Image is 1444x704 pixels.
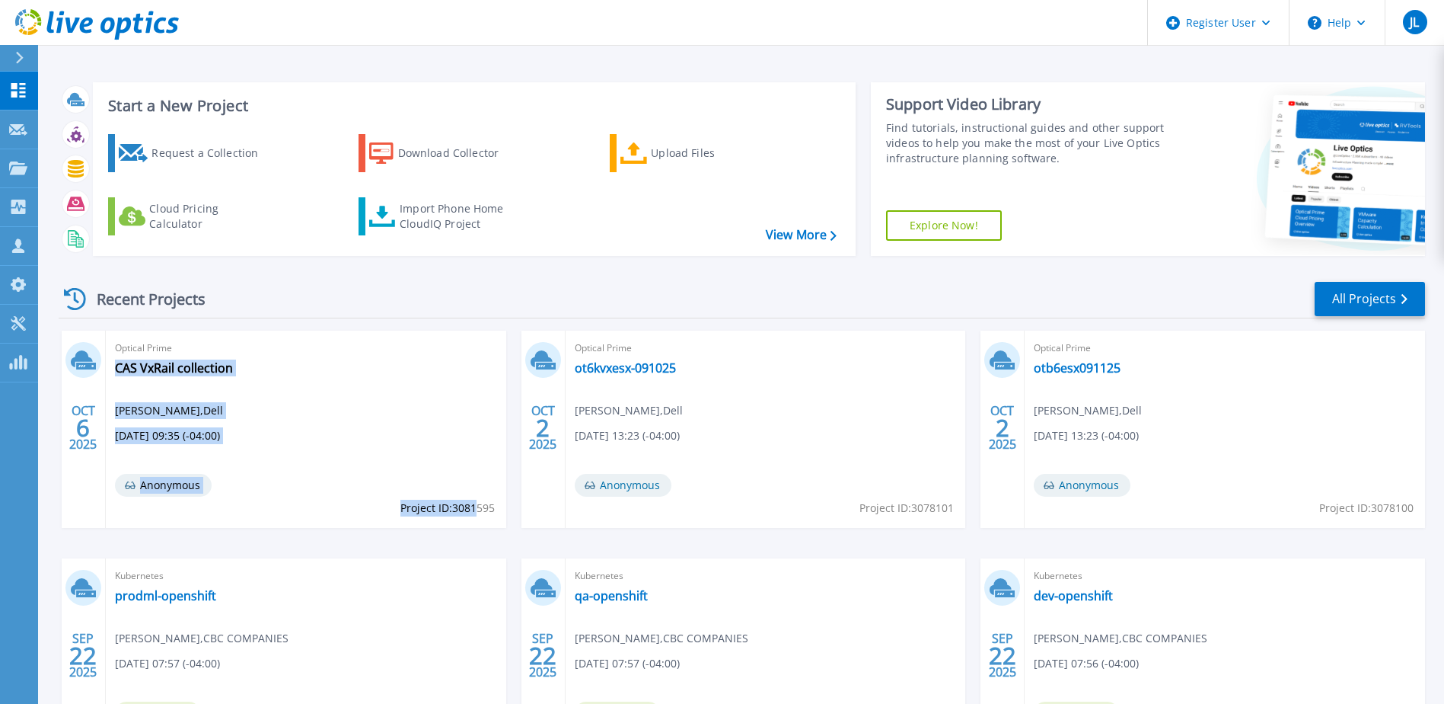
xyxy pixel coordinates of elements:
a: CAS VxRail collection [115,360,233,376]
div: Request a Collection [151,138,273,168]
span: 2 [536,421,550,434]
div: OCT 2025 [988,400,1017,456]
span: [DATE] 07:57 (-04:00) [575,655,680,672]
span: Optical Prime [575,340,957,357]
a: Request a Collection [108,134,278,172]
a: Cloud Pricing Calculator [108,197,278,235]
span: 22 [989,649,1016,662]
span: 6 [76,421,90,434]
div: Upload Files [651,138,773,168]
a: otb6esx091125 [1034,360,1120,376]
span: [PERSON_NAME] , CBC COMPANIES [115,630,288,647]
span: Anonymous [1034,474,1130,497]
a: Download Collector [359,134,528,172]
span: 22 [69,649,97,662]
span: Anonymous [115,474,212,497]
div: SEP 2025 [988,628,1017,683]
span: Project ID: 3078101 [859,500,954,517]
a: prodml-openshift [115,588,216,603]
a: ot6kvxesx-091025 [575,360,676,376]
span: [PERSON_NAME] , Dell [1034,402,1142,419]
span: [PERSON_NAME] , Dell [115,402,223,419]
span: [DATE] 07:57 (-04:00) [115,655,220,672]
div: Download Collector [398,138,520,168]
span: Optical Prime [1034,340,1416,357]
div: Find tutorials, instructional guides and other support videos to help you make the most of your L... [886,120,1168,166]
span: Project ID: 3081595 [400,500,495,517]
span: [PERSON_NAME] , Dell [575,402,683,419]
span: Project ID: 3078100 [1319,500,1414,517]
span: [PERSON_NAME] , CBC COMPANIES [1034,630,1207,647]
div: Import Phone Home CloudIQ Project [400,201,518,232]
a: dev-openshift [1034,588,1113,603]
h3: Start a New Project [108,98,836,114]
span: [DATE] 09:35 (-04:00) [115,427,220,444]
div: SEP 2025 [69,628,97,683]
span: JL [1410,16,1419,28]
div: Support Video Library [886,94,1168,114]
span: 22 [529,649,556,662]
a: All Projects [1315,282,1425,316]
span: [DATE] 13:23 (-04:00) [1034,427,1139,444]
a: qa-openshift [575,588,648,603]
span: Optical Prime [115,340,497,357]
div: Cloud Pricing Calculator [149,201,271,232]
span: [DATE] 07:56 (-04:00) [1034,655,1139,672]
span: Kubernetes [1034,568,1416,584]
span: Anonymous [575,474,671,497]
div: SEP 2025 [528,628,557,683]
div: Recent Projects [59,280,226,318]
a: Upload Files [610,134,779,172]
span: [DATE] 13:23 (-04:00) [575,427,680,444]
a: View More [766,228,837,242]
span: Kubernetes [575,568,957,584]
div: OCT 2025 [528,400,557,456]
span: [PERSON_NAME] , CBC COMPANIES [575,630,748,647]
span: 2 [996,421,1009,434]
span: Kubernetes [115,568,497,584]
a: Explore Now! [886,210,1002,241]
div: OCT 2025 [69,400,97,456]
